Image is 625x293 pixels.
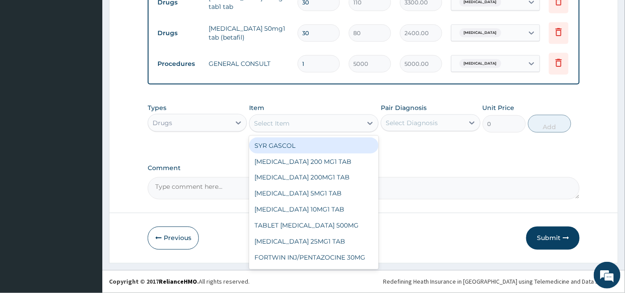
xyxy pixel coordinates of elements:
div: Chat with us now [46,50,149,61]
td: GENERAL CONSULT [204,55,293,73]
button: Previous [148,227,199,250]
a: RelianceHMO [159,278,197,286]
span: We're online! [52,89,123,179]
div: Redefining Heath Insurance in [GEOGRAPHIC_DATA] using Telemedicine and Data Science! [383,277,618,286]
div: Select Item [254,119,290,128]
strong: Copyright © 2017 . [109,278,199,286]
div: [MEDICAL_DATA] 5MG1 TAB [249,186,379,202]
img: d_794563401_company_1708531726252_794563401 [16,45,36,67]
label: Item [249,103,264,112]
div: Drugs [153,118,172,127]
label: Types [148,104,166,112]
div: [MEDICAL_DATA] 25MG1 TAB [249,234,379,250]
div: [MEDICAL_DATA] 10MG1 TAB [249,202,379,218]
div: [MEDICAL_DATA] 200MG1 TAB [249,170,379,186]
td: [MEDICAL_DATA] 50mg1 tab (betafil) [204,20,293,46]
td: Drugs [153,25,204,41]
label: Pair Diagnosis [381,103,427,112]
span: [MEDICAL_DATA] [460,59,501,68]
button: Add [528,115,571,133]
button: Submit [526,227,580,250]
td: Procedures [153,56,204,72]
div: FORTWIN INJ/PENTAZOCINE 30MG [249,250,379,266]
div: Select Diagnosis [386,118,438,127]
label: Unit Price [483,103,515,112]
footer: All rights reserved. [102,270,625,293]
div: CLEXANE 40IU [249,266,379,282]
textarea: Type your message and hit 'Enter' [4,197,169,228]
div: Minimize live chat window [146,4,167,26]
label: Comment [148,165,580,172]
div: SYR GASCOL [249,138,379,154]
div: [MEDICAL_DATA] 200 MG1 TAB [249,154,379,170]
span: [MEDICAL_DATA] [460,28,501,37]
div: TABLET [MEDICAL_DATA] 500MG [249,218,379,234]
